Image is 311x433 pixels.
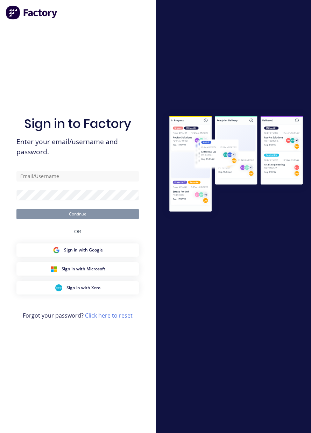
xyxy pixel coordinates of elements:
button: Xero Sign inSign in with Xero [16,281,139,294]
span: Sign in with Microsoft [62,266,105,272]
div: OR [74,219,81,243]
span: Sign in with Xero [66,285,100,291]
button: Continue [16,209,139,219]
span: Enter your email/username and password. [16,137,139,157]
img: Google Sign in [53,247,60,254]
span: Forgot your password? [23,311,133,320]
button: Google Sign inSign in with Google [16,243,139,257]
span: Sign in with Google [64,247,103,253]
img: Microsoft Sign in [50,265,57,272]
img: Xero Sign in [55,284,62,291]
input: Email/Username [16,171,139,182]
img: Factory [6,6,58,20]
a: Click here to reset [85,312,133,319]
button: Microsoft Sign inSign in with Microsoft [16,262,139,276]
h1: Sign in to Factory [24,116,131,131]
